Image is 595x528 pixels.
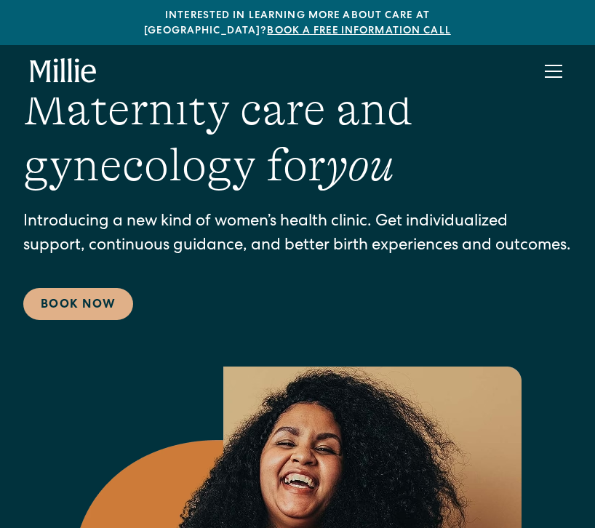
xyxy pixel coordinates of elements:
a: Book a free information call [267,26,450,36]
p: Introducing a new kind of women’s health clinic. Get individualized support, continuous guidance,... [23,211,572,259]
div: menu [536,54,565,89]
h1: Maternity care and gynecology for [23,81,572,193]
div: Interested in learning more about care at [GEOGRAPHIC_DATA]? [23,9,572,39]
em: you [326,139,394,191]
a: Book Now [23,288,133,320]
a: home [30,58,97,84]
